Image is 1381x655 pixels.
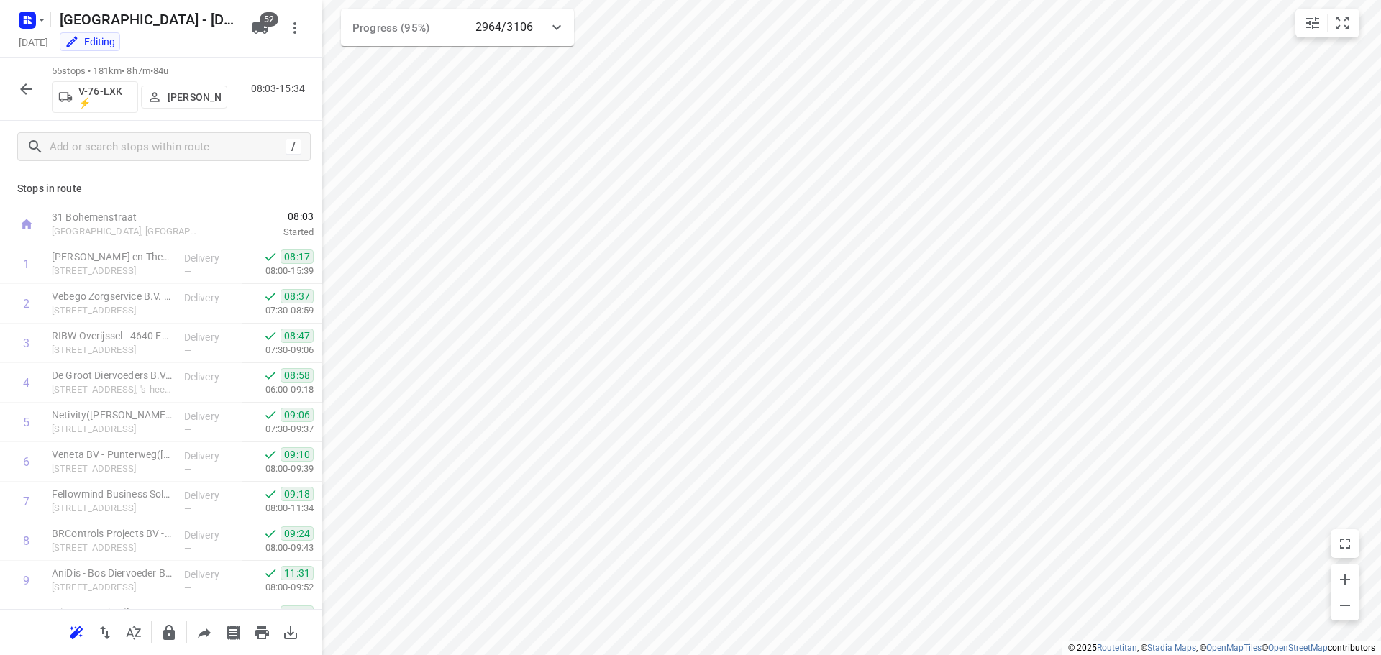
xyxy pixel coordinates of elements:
p: Maas Koffie en Thee - Depot Zwolle(Olaf Holz) [52,249,173,264]
p: [PERSON_NAME] [168,91,221,103]
span: — [184,543,191,554]
button: Fit zoom [1328,9,1357,37]
a: OpenMapTiles [1206,643,1262,653]
p: Delivery [184,607,237,621]
span: — [184,266,191,277]
div: 4 [23,376,29,390]
p: 08:00-09:43 [242,541,314,555]
span: 11:31 [281,566,314,580]
p: Delivery [184,251,237,265]
h5: [GEOGRAPHIC_DATA] - [DATE] [54,8,240,31]
p: [STREET_ADDRESS] [52,264,173,278]
p: Delivery [184,409,237,423]
span: 08:47 [281,329,314,343]
p: 08:00-11:34 [242,501,314,516]
p: 07:30-08:59 [242,303,314,318]
p: 55 stops • 181km • 8h7m [52,65,227,78]
p: 2964/3106 [475,19,533,36]
p: MixCom Design(Mandy Atmoredjo) [52,605,173,620]
p: 06:00-09:18 [242,383,314,397]
svg: Done [263,447,278,462]
p: Zwolseweg 115, 's-heerenbroek [52,383,173,397]
svg: Done [263,368,278,383]
div: You are currently in edit mode. [65,35,115,49]
p: De Groot Diervoeders B.V.(Gerline de Groot) [52,368,173,383]
span: — [184,385,191,395]
span: Download route [276,625,305,638]
input: Add or search stops within route [50,136,286,158]
span: Progress (95%) [352,22,429,35]
div: 7 [23,495,29,508]
button: More [281,14,309,42]
h5: Project date [13,34,54,50]
svg: Done [263,408,278,422]
a: OpenStreetMap [1268,643,1328,653]
p: Nijenhuislaan 175, Zwolle [52,303,173,318]
span: Print shipping labels [219,625,247,638]
p: Vebego Zorgservice B.V. Zwolle - Zonnehuis(Kimm Kempers) [52,289,173,303]
button: [PERSON_NAME] [141,86,227,109]
p: [STREET_ADDRESS] [52,343,173,357]
p: Started [219,225,314,239]
span: — [184,503,191,514]
svg: Done [263,605,278,620]
span: 52 [260,12,278,27]
span: • [150,65,153,76]
span: 09:24 [281,526,314,541]
span: Print route [247,625,276,638]
svg: Done [263,329,278,343]
span: Reverse route [91,625,119,638]
a: Stadia Maps [1147,643,1196,653]
span: Reoptimize route [62,625,91,638]
p: 07:30-09:06 [242,343,314,357]
p: [STREET_ADDRESS] [52,422,173,436]
p: Delivery [184,370,237,384]
div: 8 [23,534,29,548]
span: 08:58 [281,368,314,383]
div: 9 [23,574,29,587]
span: 09:35 [281,605,314,620]
p: 08:03-15:34 [251,81,311,96]
span: 08:37 [281,289,314,303]
li: © 2025 , © , © © contributors [1068,643,1375,653]
button: 52 [246,14,275,42]
span: 09:06 [281,408,314,422]
p: Delivery [184,528,237,542]
p: 31 Bohemenstraat [52,210,201,224]
span: 08:17 [281,249,314,264]
span: — [184,424,191,435]
p: [STREET_ADDRESS] [52,462,173,476]
span: — [184,345,191,356]
span: 08:03 [219,209,314,224]
p: 08:00-09:52 [242,580,314,595]
button: Map settings [1298,9,1327,37]
span: — [184,582,191,593]
p: RIBW Overijssel - 4640 Eerdelaan(Servicepunt) [52,329,173,343]
a: Routetitan [1097,643,1137,653]
p: Stops in route [17,181,305,196]
p: [GEOGRAPHIC_DATA], [GEOGRAPHIC_DATA] [52,224,201,239]
div: 5 [23,416,29,429]
button: V-76-LXK ⚡ [52,81,138,113]
svg: Done [263,289,278,303]
p: Delivery [184,330,237,344]
span: Sort by time window [119,625,148,638]
div: 2 [23,297,29,311]
p: AniDis - Bos Diervoeder B.V.(Jose Knuver) [52,566,173,580]
div: 1 [23,257,29,271]
div: small contained button group [1295,9,1359,37]
div: Progress (95%)2964/3106 [341,9,574,46]
span: Share route [190,625,219,638]
p: Delivery [184,488,237,503]
p: BRControls Projects BV - Zwolle(Wanda Meijerink) [52,526,173,541]
svg: Done [263,487,278,501]
span: 84u [153,65,168,76]
p: Delivery [184,290,237,305]
p: [STREET_ADDRESS] [52,580,173,595]
svg: Done [263,566,278,580]
span: 09:10 [281,447,314,462]
p: [STREET_ADDRESS] [52,541,173,555]
div: 3 [23,336,29,350]
p: 08:00-15:39 [242,264,314,278]
span: — [184,464,191,475]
